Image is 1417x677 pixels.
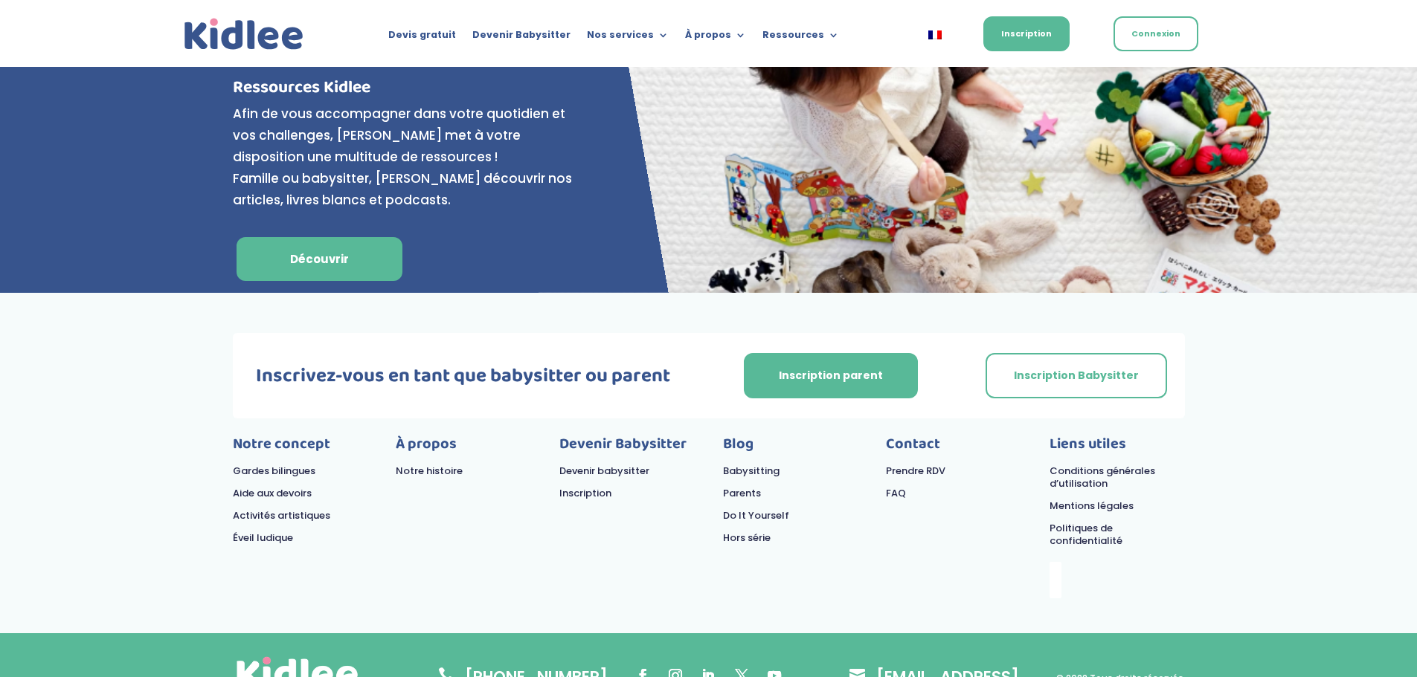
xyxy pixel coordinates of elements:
p: À propos [396,438,530,465]
a: À propos [685,30,746,46]
p: Contact [886,438,1021,465]
a: Hors série [723,531,771,545]
p: Afin de vous accompagner dans votre quotidien et vos challenges, [PERSON_NAME] met à votre dispos... [233,103,582,211]
a: Inscription [559,486,611,500]
a: Notre histoire [396,464,463,478]
a: FAQ [886,486,906,500]
p: Liens utiles [1050,438,1184,465]
a: Parents [723,486,761,500]
a: Conditions générales d’utilisation [1050,464,1155,490]
h3: Inscrivez-vous en tant que babysitter ou parent [233,366,695,393]
a: Découvrir [237,237,402,282]
a: Do It Yourself [723,508,789,522]
img: Français [928,30,942,39]
p: Blog [723,438,858,465]
a: Connexion [1114,16,1198,51]
a: Activités artistiques [233,508,330,522]
a: Mentions légales [1050,499,1134,513]
a: Inscription parent [744,353,918,399]
img: logo_kidlee_bleu [181,15,307,54]
a: Nos services [587,30,669,46]
a: Kidlee Logo [181,15,307,54]
a: Prendre RDV [886,464,945,478]
p: Notre concept [233,438,367,465]
a: Inscription [983,16,1070,51]
a: Inscription Babysitter [986,353,1167,399]
a: Babysitting [723,464,780,478]
p: Devenir Babysitter [559,438,694,465]
a: Politiques de confidentialité [1050,521,1122,548]
a: Gardes bilingues [233,464,315,478]
a: Devenir babysitter [559,464,649,478]
a: Devis gratuit [388,30,456,46]
a: Ressources [762,30,839,46]
h2: Ressources Kidlee [233,79,582,103]
a: Éveil ludique [233,531,293,545]
a: Aide aux devoirs [233,486,312,500]
a: Devenir Babysitter [472,30,571,46]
